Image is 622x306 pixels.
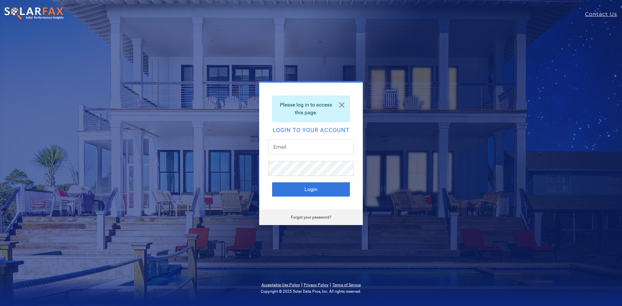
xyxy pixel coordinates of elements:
[268,140,354,154] input: Email
[585,10,622,18] a: Contact Us
[330,281,331,288] span: |
[4,7,65,20] img: SolarFax
[272,182,350,197] button: Login
[301,281,303,288] span: |
[304,283,328,287] a: Privacy Policy
[334,96,350,114] a: Close
[272,96,350,122] div: Please log in to access this page.
[272,127,350,133] h2: Login to your account
[332,283,361,287] a: Terms of Service
[291,215,331,220] a: Forgot your password?
[261,283,300,287] a: Acceptable Use Policy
